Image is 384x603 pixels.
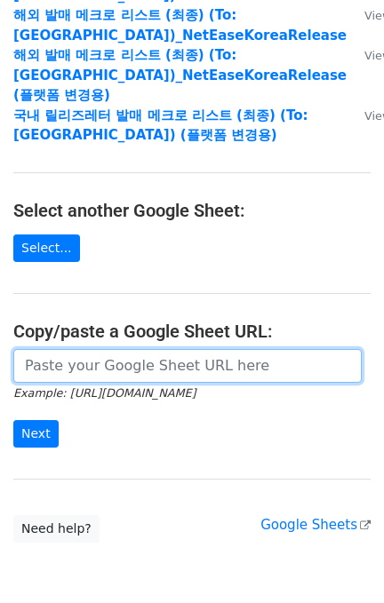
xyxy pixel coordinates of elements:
a: Select... [13,234,80,262]
h4: Copy/paste a Google Sheet URL: [13,321,371,342]
a: Need help? [13,515,100,543]
a: 해외 발매 메크로 리스트 (최종) (To: [GEOGRAPHIC_DATA])_NetEaseKoreaRelease (플랫폼 변경용) [13,47,347,103]
small: Example: [URL][DOMAIN_NAME] [13,386,196,400]
h4: Select another Google Sheet: [13,200,371,221]
a: Google Sheets [260,517,371,533]
a: 국내 릴리즈레터 발매 메크로 리스트 (최종) (To:[GEOGRAPHIC_DATA]) (플랫폼 변경용) [13,107,308,144]
input: Paste your Google Sheet URL here [13,349,362,383]
input: Next [13,420,59,448]
a: 해외 발매 메크로 리스트 (최종) (To: [GEOGRAPHIC_DATA])_NetEaseKoreaRelease [13,7,347,44]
